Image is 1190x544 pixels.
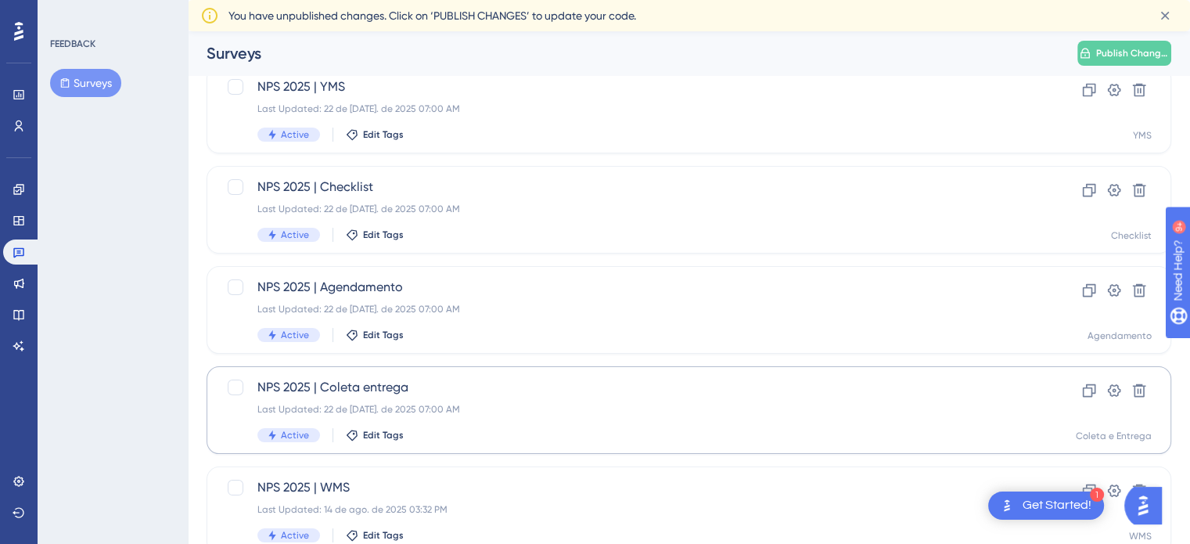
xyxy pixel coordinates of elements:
[257,77,995,96] span: NPS 2025 | YMS
[257,203,995,215] div: Last Updated: 22 de [DATE]. de 2025 07:00 AM
[257,103,995,115] div: Last Updated: 22 de [DATE]. de 2025 07:00 AM
[988,492,1104,520] div: Open Get Started! checklist, remaining modules: 1
[257,403,995,416] div: Last Updated: 22 de [DATE]. de 2025 07:00 AM
[1124,482,1171,529] iframe: UserGuiding AI Assistant Launcher
[998,496,1016,515] img: launcher-image-alternative-text
[346,329,404,341] button: Edit Tags
[281,529,309,542] span: Active
[363,329,404,341] span: Edit Tags
[37,4,98,23] span: Need Help?
[346,529,404,542] button: Edit Tags
[363,229,404,241] span: Edit Tags
[228,6,636,25] span: You have unpublished changes. Click on ‘PUBLISH CHANGES’ to update your code.
[281,429,309,441] span: Active
[281,128,309,141] span: Active
[257,178,995,196] span: NPS 2025 | Checklist
[1096,47,1170,59] span: Publish Changes
[346,429,404,441] button: Edit Tags
[257,278,995,297] span: NPS 2025 | Agendamento
[1088,330,1152,342] div: Agendamento
[50,38,95,50] div: FEEDBACK
[257,478,995,497] span: NPS 2025 | WMS
[257,303,995,315] div: Last Updated: 22 de [DATE]. de 2025 07:00 AM
[257,378,995,397] span: NPS 2025 | Coleta entrega
[207,42,1038,64] div: Surveys
[106,8,116,20] div: 9+
[281,329,309,341] span: Active
[1076,430,1152,442] div: Coleta e Entrega
[1129,530,1152,542] div: WMS
[281,229,309,241] span: Active
[363,128,404,141] span: Edit Tags
[1023,497,1091,514] div: Get Started!
[1133,129,1152,142] div: YMS
[257,503,995,516] div: Last Updated: 14 de ago. de 2025 03:32 PM
[363,529,404,542] span: Edit Tags
[363,429,404,441] span: Edit Tags
[1090,488,1104,502] div: 1
[346,128,404,141] button: Edit Tags
[346,229,404,241] button: Edit Tags
[1111,229,1152,242] div: Checklist
[1077,41,1171,66] button: Publish Changes
[50,69,121,97] button: Surveys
